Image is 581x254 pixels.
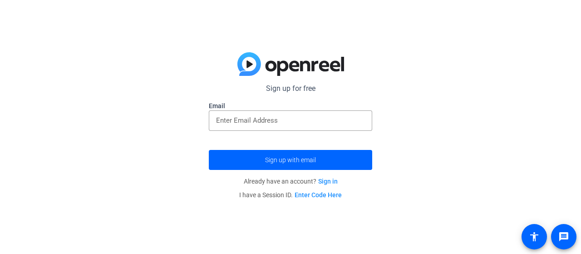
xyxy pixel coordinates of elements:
mat-icon: accessibility [529,231,540,242]
img: blue-gradient.svg [237,52,344,76]
button: Sign up with email [209,150,372,170]
span: Already have an account? [244,178,338,185]
a: Enter Code Here [295,191,342,199]
p: Sign up for free [209,83,372,94]
a: Sign in [318,178,338,185]
mat-icon: message [558,231,569,242]
span: I have a Session ID. [239,191,342,199]
input: Enter Email Address [216,115,365,126]
label: Email [209,101,372,110]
